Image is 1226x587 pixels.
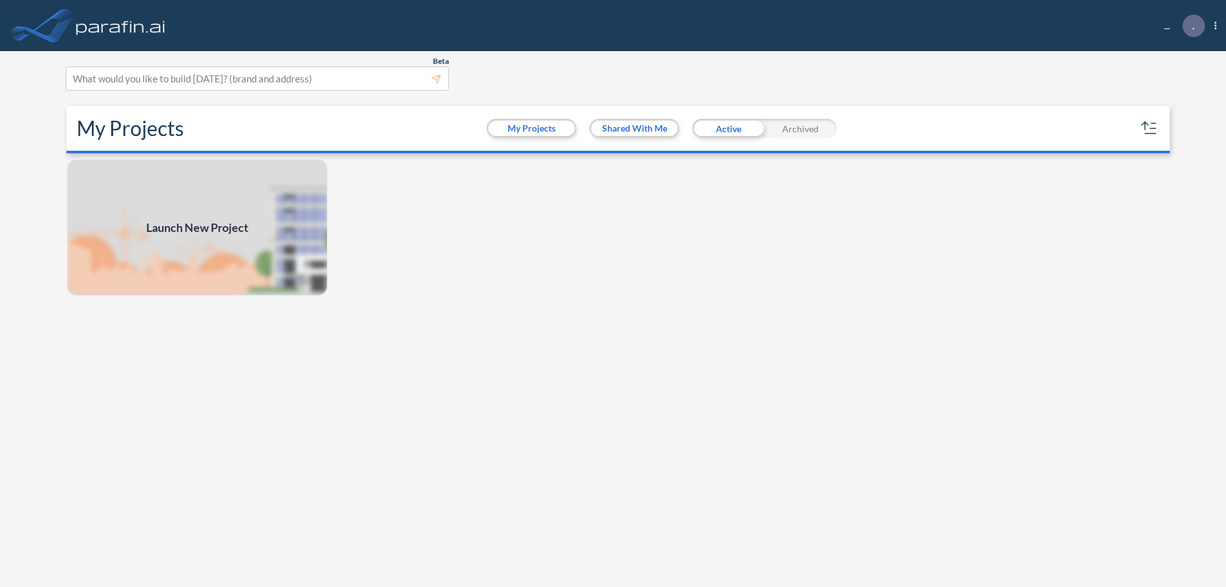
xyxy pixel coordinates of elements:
[146,219,248,236] span: Launch New Project
[73,13,168,38] img: logo
[1139,118,1160,139] button: sort
[66,158,328,296] a: Launch New Project
[591,121,677,136] button: Shared With Me
[692,119,764,138] div: Active
[433,56,449,66] span: Beta
[764,119,836,138] div: Archived
[1145,15,1216,37] div: ...
[1192,20,1195,31] p: .
[488,121,575,136] button: My Projects
[77,116,184,141] h2: My Projects
[66,158,328,296] img: add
